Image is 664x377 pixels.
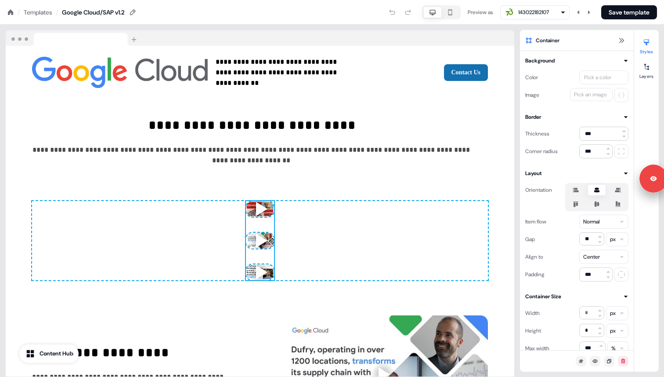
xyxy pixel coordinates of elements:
[610,235,616,244] div: px
[18,7,20,17] div: /
[536,36,559,45] span: Container
[610,309,616,318] div: px
[444,64,488,81] button: Contact Us
[500,5,570,19] button: 143022182107
[525,324,541,338] div: Height
[6,30,141,46] img: Browser topbar
[570,88,613,101] button: Pick an image
[582,73,613,82] div: Pick a color
[634,60,659,79] button: Layers
[525,292,628,301] button: Container Size
[525,292,561,301] div: Container Size
[579,70,628,84] button: Pick a color
[525,169,628,178] button: Layout
[525,113,541,121] div: Border
[634,35,659,55] button: Styles
[518,8,549,17] div: 143022182107
[525,341,549,355] div: Max width
[525,232,535,246] div: Gap
[32,53,208,92] img: Image
[583,253,600,261] div: Center
[525,56,555,65] div: Background
[24,8,52,17] a: Templates
[525,127,549,141] div: Thickness
[525,144,558,158] div: Corner radius
[525,88,539,102] div: Image
[572,90,609,99] div: Pick an image
[525,169,542,178] div: Layout
[601,5,657,19] button: Save template
[525,215,546,229] div: Item flow
[525,306,540,320] div: Width
[583,217,599,226] div: Normal
[360,64,488,81] div: Contact Us
[525,267,545,282] div: Padding
[525,250,543,264] div: Align to
[62,8,125,17] div: Google Cloud/SAP v1.2
[56,7,58,17] div: /
[19,344,79,363] button: Content Hub
[525,113,628,121] button: Border
[40,349,73,358] div: Content Hub
[525,56,628,65] button: Background
[525,183,552,197] div: Orientation
[525,70,538,84] div: Color
[468,8,493,17] div: Preview as
[611,344,616,353] div: %
[610,326,616,335] div: px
